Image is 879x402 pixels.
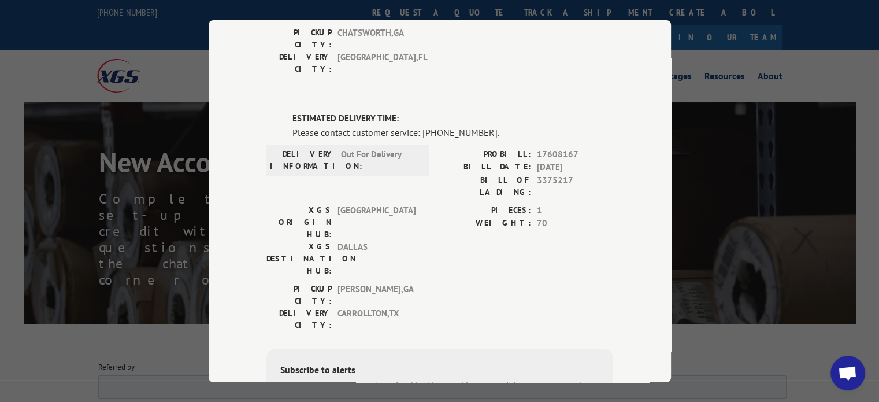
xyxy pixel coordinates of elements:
span: CHATSWORTH , GA [337,27,416,51]
span: DBA [347,139,361,149]
span: [DATE] [537,161,613,174]
span: 17608167 [537,147,613,161]
span: 70 [537,217,613,230]
span: 1 [537,204,613,217]
label: PICKUP CITY: [266,27,332,51]
label: DELIVERY CITY: [266,51,332,75]
label: PROBILL: [440,147,531,161]
label: DELIVERY INFORMATION: [270,147,335,172]
span: Primary Contact Email [347,281,416,291]
div: Open chat [830,356,865,390]
span: 3375217 [537,174,613,198]
label: BILL OF LADING: [440,174,531,198]
div: Please contact customer service: [PHONE_NUMBER]. [292,125,613,139]
span: [PERSON_NAME] , GA [337,282,416,307]
span: [GEOGRAPHIC_DATA] [337,204,416,240]
span: Primary Contact Last Name [347,186,431,196]
span: Who do you report to within your company? [347,234,484,244]
span: CARROLLTON , TX [337,307,416,331]
label: ESTIMATED DELIVERY TIME: [292,112,613,126]
div: Subscribe to alerts [280,362,599,379]
span: [GEOGRAPHIC_DATA] , FL [337,51,416,75]
label: XGS ORIGIN HUB: [266,204,332,240]
label: PICKUP CITY: [266,282,332,307]
label: BILL DATE: [440,161,531,174]
span: Out For Delivery [341,147,419,172]
label: PIECES: [440,204,531,217]
label: XGS DESTINATION HUB: [266,240,332,276]
label: DELIVERY CITY: [266,307,332,331]
label: WEIGHT: [440,217,531,230]
span: DALLAS [337,240,416,276]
